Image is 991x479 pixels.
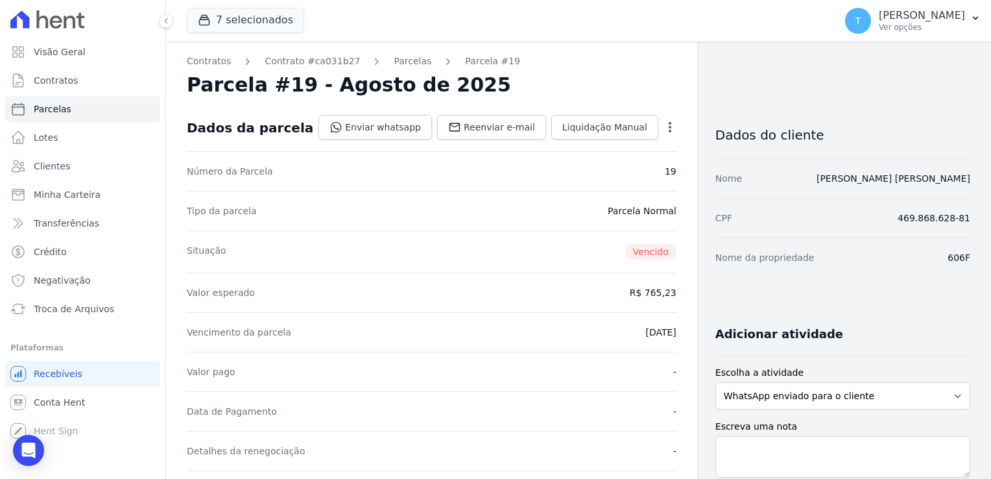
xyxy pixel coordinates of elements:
a: Enviar whatsapp [318,115,432,140]
a: Parcela #19 [465,55,520,68]
dt: Tipo da parcela [187,204,257,217]
p: [PERSON_NAME] [879,9,965,22]
p: Ver opções [879,22,965,32]
dt: CPF [715,212,732,225]
span: Vencido [625,244,676,260]
a: Recebíveis [5,361,160,387]
dd: - [673,445,676,458]
a: Liquidação Manual [551,115,658,140]
span: Lotes [34,131,58,144]
a: Troca de Arquivos [5,296,160,322]
a: Reenviar e-mail [437,115,546,140]
dd: Parcela Normal [608,204,676,217]
span: T [855,16,861,25]
label: Escreva uma nota [715,420,970,434]
a: Transferências [5,210,160,236]
dt: Nome [715,172,742,185]
h2: Parcela #19 - Agosto de 2025 [187,73,511,97]
button: T [PERSON_NAME] Ver opções [835,3,991,39]
dd: - [673,365,676,378]
span: Reenviar e-mail [464,121,535,134]
a: Parcelas [5,96,160,122]
span: Parcelas [34,103,71,116]
button: 7 selecionados [187,8,304,32]
dd: - [673,405,676,418]
span: Clientes [34,160,70,173]
a: Contrato #ca031b27 [265,55,360,68]
nav: Breadcrumb [187,55,676,68]
dd: [DATE] [645,326,676,339]
a: Negativação [5,267,160,293]
span: Negativação [34,274,91,287]
div: Dados da parcela [187,120,313,136]
dd: 19 [665,165,676,178]
dt: Situação [187,244,226,260]
a: Clientes [5,153,160,179]
span: Recebíveis [34,367,82,380]
div: Open Intercom Messenger [13,435,44,466]
a: Visão Geral [5,39,160,65]
h3: Adicionar atividade [715,326,843,342]
a: [PERSON_NAME] [PERSON_NAME] [817,173,970,184]
dt: Data de Pagamento [187,405,277,418]
dd: R$ 765,23 [630,286,676,299]
a: Crédito [5,239,160,265]
span: Visão Geral [34,45,86,58]
dt: Detalhes da renegociação [187,445,305,458]
a: Minha Carteira [5,182,160,208]
span: Transferências [34,217,99,230]
dt: Número da Parcela [187,165,273,178]
span: Conta Hent [34,396,85,409]
span: Contratos [34,74,78,87]
span: Liquidação Manual [562,121,647,134]
span: Minha Carteira [34,188,101,201]
span: Crédito [34,245,67,258]
dt: Vencimento da parcela [187,326,291,339]
span: Troca de Arquivos [34,302,114,315]
a: Lotes [5,125,160,151]
dt: Nome da propriedade [715,251,815,264]
a: Contratos [187,55,231,68]
dd: 606F [948,251,970,264]
a: Conta Hent [5,389,160,415]
dt: Valor pago [187,365,235,378]
dt: Valor esperado [187,286,255,299]
label: Escolha a atividade [715,366,970,380]
a: Parcelas [394,55,431,68]
h3: Dados do cliente [715,127,970,143]
a: Contratos [5,68,160,93]
dd: 469.868.628-81 [898,212,970,225]
div: Plataformas [10,340,155,356]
